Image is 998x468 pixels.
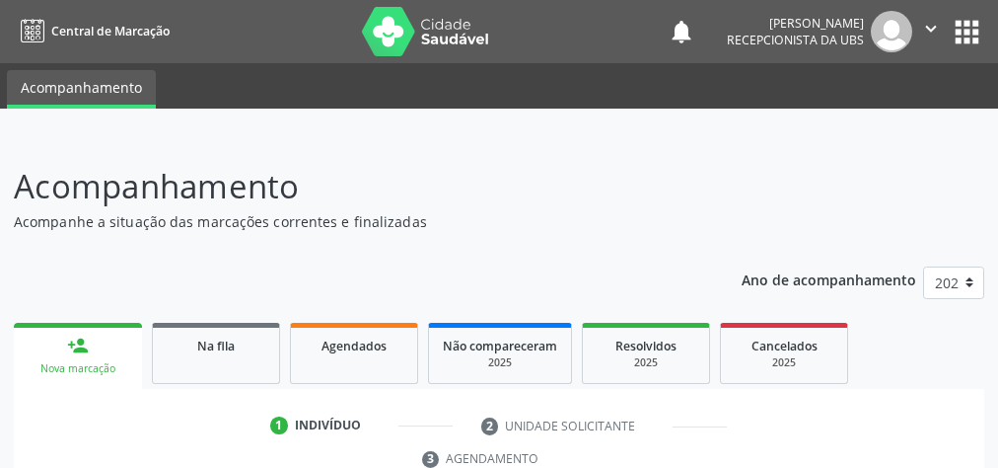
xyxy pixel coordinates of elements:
div: person_add [67,335,89,356]
span: Agendados [321,338,387,354]
button: notifications [668,18,695,45]
div: 2025 [735,355,833,370]
span: Não compareceram [443,338,557,354]
a: Central de Marcação [14,15,170,47]
span: Central de Marcação [51,23,170,39]
span: Resolvidos [615,338,677,354]
div: Indivíduo [295,417,361,434]
p: Ano de acompanhamento [742,267,916,291]
button: apps [950,15,984,49]
img: img [871,11,912,52]
div: 2025 [443,355,557,370]
p: Acompanhamento [14,162,693,211]
div: [PERSON_NAME] [727,15,864,32]
div: 2025 [597,355,695,370]
div: 1 [270,417,288,434]
span: Na fila [197,338,235,354]
button:  [912,11,950,52]
p: Acompanhe a situação das marcações correntes e finalizadas [14,211,693,232]
i:  [920,18,942,39]
a: Acompanhamento [7,70,156,109]
span: Cancelados [751,338,818,354]
span: Recepcionista da UBS [727,32,864,48]
div: Nova marcação [28,361,128,376]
